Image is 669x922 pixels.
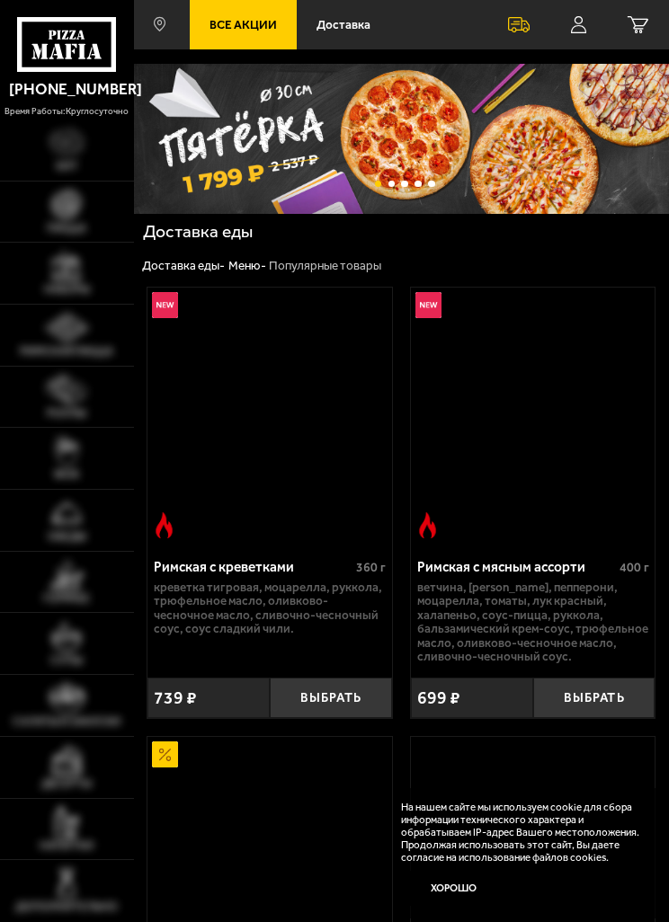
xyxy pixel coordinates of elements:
[317,19,370,31] span: Доставка
[40,840,94,852] span: Напитки
[152,292,178,318] img: Новинка
[41,778,92,790] span: Десерты
[147,288,391,542] a: НовинкаОстрое блюдоРимская с креветками
[47,408,86,420] span: Роллы
[50,655,83,667] span: Супы
[417,689,460,706] span: 699 ₽
[388,181,395,187] button: точки переключения
[151,512,177,538] img: Острое блюдо
[154,559,352,576] div: Римская с креветками
[401,802,640,864] p: На нашем сайте мы используем cookie для сбора информации технического характера и обрабатываем IP...
[154,581,386,636] p: креветка тигровая, моцарелла, руккола, трюфельное масло, оливково-чесночное масло, сливочно-чесно...
[415,292,442,318] img: Новинка
[401,181,407,187] button: точки переключения
[428,181,434,187] button: точки переключения
[533,678,656,718] button: Выбрать
[142,258,225,272] a: Доставка еды-
[401,871,505,906] button: Хорошо
[54,469,80,481] span: WOK
[417,581,649,664] p: ветчина, [PERSON_NAME], пепперони, моцарелла, томаты, лук красный, халапеньо, соус-пицца, руккола...
[375,181,381,187] button: точки переключения
[415,181,421,187] button: точки переключения
[13,716,120,728] span: Салаты и закуски
[47,223,86,235] span: Пицца
[143,223,659,240] h1: Доставка еды
[152,741,178,767] img: Акционный
[415,512,441,538] img: Острое блюдо
[620,560,649,575] span: 400 г
[56,161,78,173] span: Хит
[48,531,86,543] span: Обеды
[44,284,90,296] span: Наборы
[356,560,386,575] span: 360 г
[228,258,266,272] a: Меню-
[269,258,381,274] div: Популярные товары
[417,559,615,576] div: Римская с мясным ассорти
[154,689,197,706] span: 739 ₽
[15,901,118,913] span: Дополнительно
[210,19,277,31] span: Все Акции
[134,49,669,64] div: ;
[411,288,655,542] a: НовинкаОстрое блюдоРимская с мясным ассорти
[43,593,90,605] span: Горячее
[20,346,113,358] span: Римская пицца
[270,678,392,718] button: Выбрать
